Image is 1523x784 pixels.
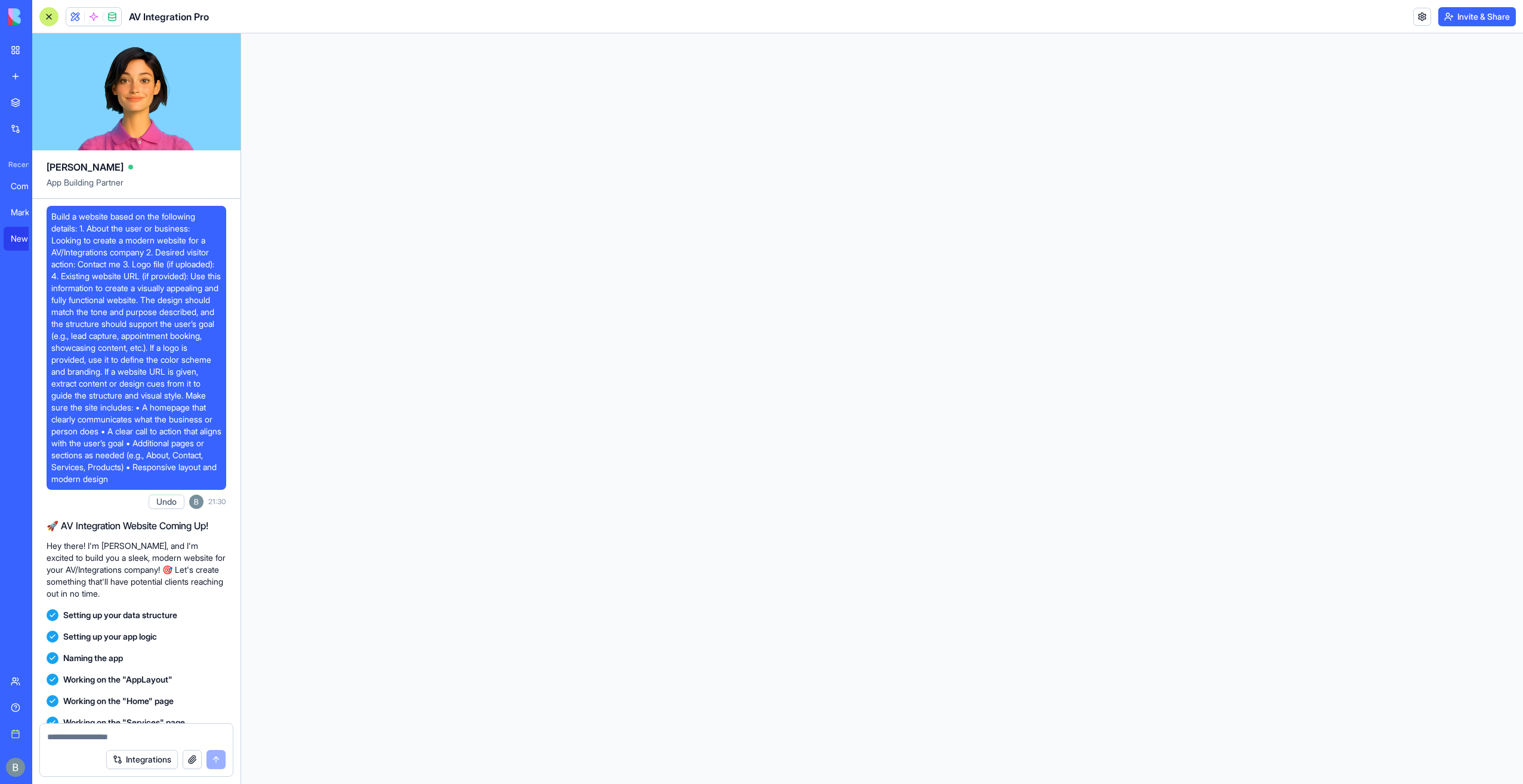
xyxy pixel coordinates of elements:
img: ACg8ocIug40qN1SCXJiinWdltW7QsPxROn8ZAVDlgOtPD8eQfXIZmw=s96-c [189,495,204,509]
p: Hey there! I'm [PERSON_NAME], and I'm excited to build you a sleek, modern website for your AV/In... [47,540,226,600]
span: Working on the "Services" page [63,717,185,729]
img: ACg8ocIug40qN1SCXJiinWdltW7QsPxROn8ZAVDlgOtPD8eQfXIZmw=s96-c [6,758,25,777]
span: Recent [4,160,29,169]
button: Invite & Share [1438,7,1516,26]
span: Working on the "AppLayout" [63,674,172,686]
div: New App [11,233,44,245]
span: App Building Partner [47,177,226,198]
span: Build a website based on the following details: 1. About the user or business: Looking to create ... [51,211,221,485]
button: Integrations [106,750,178,769]
div: Marketing Command Center [11,206,44,218]
a: New App [4,227,51,251]
button: Undo [149,495,184,509]
a: Company Expense Manager [4,174,51,198]
span: Setting up your data structure [63,609,177,621]
div: Company Expense Manager [11,180,44,192]
span: Naming the app [63,652,123,664]
span: 21:30 [208,497,226,507]
h1: AV Integration Pro [129,10,209,24]
span: Working on the "Home" page [63,695,174,707]
a: Marketing Command Center [4,200,51,224]
span: Setting up your app logic [63,631,157,643]
span: [PERSON_NAME] [47,160,124,174]
h2: 🚀 AV Integration Website Coming Up! [47,518,226,533]
img: logo [8,8,82,25]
